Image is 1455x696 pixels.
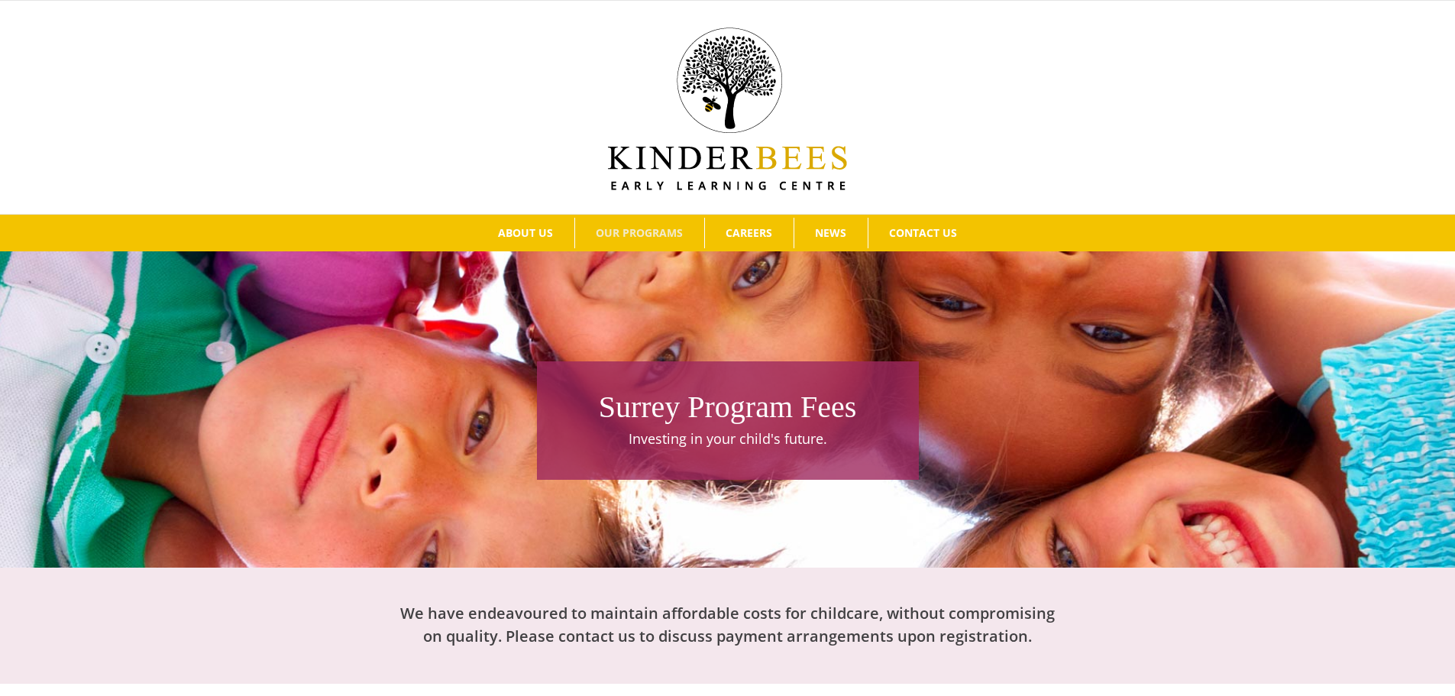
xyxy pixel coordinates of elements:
span: CONTACT US [889,228,957,238]
span: ABOUT US [498,228,553,238]
nav: Main Menu [23,215,1432,251]
a: CONTACT US [868,218,978,248]
a: NEWS [794,218,868,248]
h2: We have endeavoured to maintain affordable costs for childcare, without compromising on quality. ... [392,602,1064,648]
span: CAREERS [726,228,772,238]
a: OUR PROGRAMS [575,218,704,248]
h1: Surrey Program Fees [545,386,911,429]
span: NEWS [815,228,846,238]
p: Investing in your child's future. [545,429,911,449]
a: ABOUT US [477,218,574,248]
a: CAREERS [705,218,794,248]
span: OUR PROGRAMS [596,228,683,238]
img: Kinder Bees Logo [608,28,847,190]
